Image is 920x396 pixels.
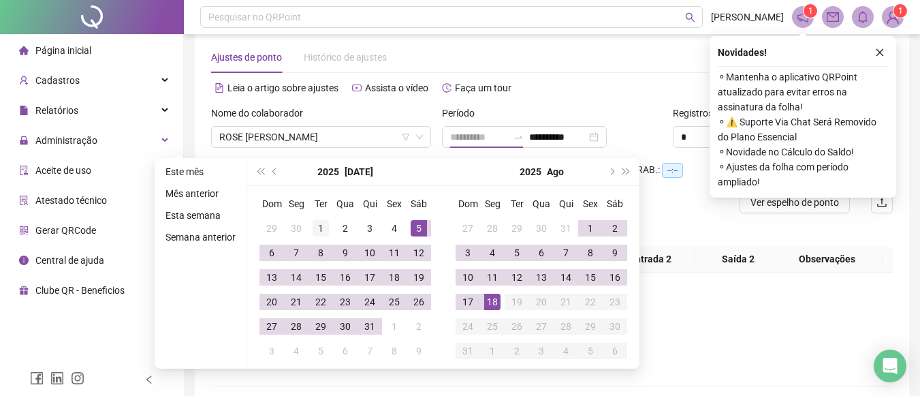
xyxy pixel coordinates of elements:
[407,290,431,314] td: 2025-07-26
[259,265,284,290] td: 2025-07-13
[259,290,284,314] td: 2025-07-20
[607,245,623,261] div: 9
[30,371,44,385] span: facebook
[558,318,574,335] div: 28
[337,294,353,310] div: 23
[358,314,382,339] td: 2025-07-31
[740,192,850,213] button: Ver espelho de ponto
[144,375,154,384] span: left
[259,241,284,265] td: 2025-07-06
[35,75,80,86] span: Cadastros
[578,192,603,216] th: Sex
[337,343,353,359] div: 6
[264,343,280,359] div: 3
[718,115,888,144] span: ⚬ ⚠️ Suporte Via Chat Será Removido do Plano Essencial
[558,220,574,237] div: 31
[603,241,627,265] td: 2025-08-09
[358,290,382,314] td: 2025-07-24
[603,339,627,363] td: 2025-09-06
[582,343,599,359] div: 5
[386,318,402,335] div: 1
[480,265,505,290] td: 2025-08-11
[533,294,550,310] div: 20
[264,220,280,237] div: 29
[35,195,107,206] span: Atestado técnico
[337,318,353,335] div: 30
[456,339,480,363] td: 2025-08-31
[19,46,29,55] span: home
[71,371,84,385] span: instagram
[288,269,304,286] div: 14
[215,83,224,93] span: file-text
[160,185,241,202] li: Mês anterior
[308,290,333,314] td: 2025-07-22
[382,339,407,363] td: 2025-08-08
[35,225,96,236] span: Gerar QRCode
[603,192,627,216] th: Sáb
[333,339,358,363] td: 2025-08-06
[411,220,427,237] div: 5
[345,158,373,185] button: month panel
[352,83,362,93] span: youtube
[750,195,839,210] span: Ver espelho de ponto
[558,343,574,359] div: 4
[509,269,525,286] div: 12
[365,82,428,93] span: Assista o vídeo
[333,216,358,241] td: 2025-07-02
[442,106,483,121] label: Período
[19,286,29,295] span: gift
[607,246,695,273] th: Entrada 2
[509,294,525,310] div: 19
[480,216,505,241] td: 2025-07-28
[362,294,378,310] div: 24
[480,290,505,314] td: 2025-08-18
[411,294,427,310] div: 26
[460,294,476,310] div: 17
[333,290,358,314] td: 2025-07-23
[505,216,529,241] td: 2025-07-29
[402,133,410,141] span: filter
[533,245,550,261] div: 6
[505,192,529,216] th: Ter
[382,265,407,290] td: 2025-07-18
[313,245,329,261] div: 8
[505,314,529,339] td: 2025-08-26
[578,265,603,290] td: 2025-08-15
[304,50,387,65] div: Histórico de ajustes
[582,269,599,286] div: 15
[883,7,903,27] img: 68789
[337,220,353,237] div: 2
[386,269,402,286] div: 18
[407,339,431,363] td: 2025-08-09
[662,163,683,178] span: --:--
[284,339,308,363] td: 2025-08-04
[875,48,885,57] span: close
[547,158,564,185] button: month panel
[411,318,427,335] div: 2
[358,192,382,216] th: Qui
[333,314,358,339] td: 2025-07-30
[460,269,476,286] div: 10
[533,269,550,286] div: 13
[211,106,312,121] label: Nome do colaborador
[460,343,476,359] div: 31
[313,294,329,310] div: 22
[578,314,603,339] td: 2025-08-29
[337,269,353,286] div: 16
[284,192,308,216] th: Seg
[558,269,574,286] div: 14
[808,6,813,16] span: 1
[603,290,627,314] td: 2025-08-23
[411,245,427,261] div: 12
[529,265,554,290] td: 2025-08-13
[333,241,358,265] td: 2025-07-09
[578,216,603,241] td: 2025-08-01
[898,6,903,16] span: 1
[35,165,91,176] span: Aceite de uso
[456,290,480,314] td: 2025-08-17
[407,314,431,339] td: 2025-08-02
[718,70,888,115] span: ⚬ Mantenha o aplicativo QRPoint atualizado para evitar erros na assinatura da folha!
[160,164,241,180] li: Este mês
[313,220,329,237] div: 1
[509,318,525,335] div: 26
